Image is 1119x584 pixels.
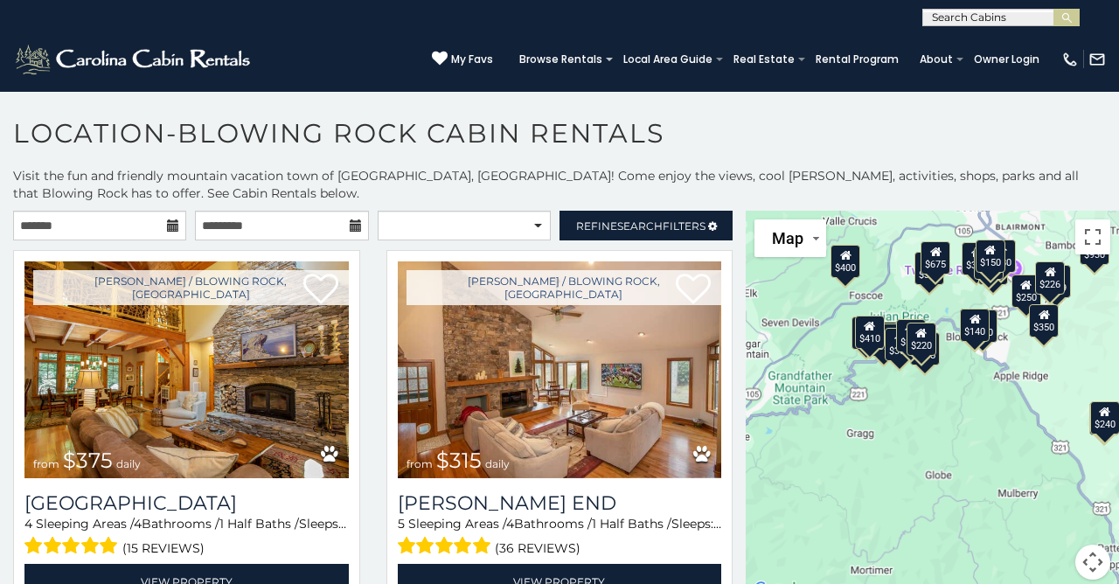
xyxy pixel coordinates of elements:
div: $355 [885,328,914,361]
a: Rental Program [807,47,907,72]
button: Map camera controls [1075,545,1110,580]
img: Moss End [398,261,722,478]
span: 4 [506,516,514,532]
button: Change map style [754,219,826,257]
span: 5 [398,516,405,532]
img: phone-regular-white.png [1061,51,1079,68]
div: $299 [1040,265,1070,298]
h3: Moss End [398,491,722,515]
span: from [33,457,59,470]
div: $375 [851,316,881,350]
span: Map [772,229,803,247]
a: [PERSON_NAME] End [398,491,722,515]
div: $285 [1088,402,1118,435]
a: [PERSON_NAME] / Blowing Rock, [GEOGRAPHIC_DATA] [407,270,722,305]
span: Refine Filters [576,219,705,233]
div: $350 [1029,304,1059,337]
span: (15 reviews) [122,537,205,560]
span: from [407,457,433,470]
div: $250 [1011,275,1040,308]
span: My Favs [451,52,493,67]
span: (36 reviews) [495,537,580,560]
div: $315 [914,252,944,285]
span: $315 [436,448,482,473]
button: Toggle fullscreen view [1075,219,1110,254]
div: $150 [975,240,1004,273]
span: 1 Half Baths / [219,516,299,532]
a: [PERSON_NAME] / Blowing Rock, [GEOGRAPHIC_DATA] [33,270,349,305]
span: 4 [134,516,142,532]
div: $165 [896,319,926,352]
div: $315 [962,242,991,275]
img: mail-regular-white.png [1088,51,1106,68]
a: Browse Rentals [511,47,611,72]
a: [GEOGRAPHIC_DATA] [24,491,349,515]
div: $675 [921,241,950,275]
div: $140 [960,309,990,342]
div: $220 [906,323,935,356]
span: Search [617,219,663,233]
a: Real Estate [725,47,803,72]
a: Local Area Guide [615,47,721,72]
span: daily [116,457,141,470]
span: 1 Half Baths / [592,516,671,532]
a: Mountain Song Lodge from $375 daily [24,261,349,478]
span: 12 [341,516,352,532]
img: White-1-2.png [13,42,255,77]
div: $380 [986,240,1016,273]
div: $226 [1035,261,1065,295]
a: RefineSearchFilters [559,211,733,240]
div: $345 [909,332,939,365]
div: $299 [974,247,1004,280]
h3: Mountain Song Lodge [24,491,349,515]
div: Sleeping Areas / Bathrooms / Sleeps: [24,515,349,560]
div: Sleeping Areas / Bathrooms / Sleeps: [398,515,722,560]
div: $140 [967,309,997,343]
a: Owner Login [965,47,1048,72]
div: $410 [854,316,884,349]
a: About [911,47,962,72]
span: 4 [24,516,32,532]
span: daily [485,457,510,470]
img: Mountain Song Lodge [24,261,349,478]
div: $400 [831,245,860,278]
a: Moss End from $315 daily [398,261,722,478]
span: $375 [63,448,113,473]
a: My Favs [432,51,493,68]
